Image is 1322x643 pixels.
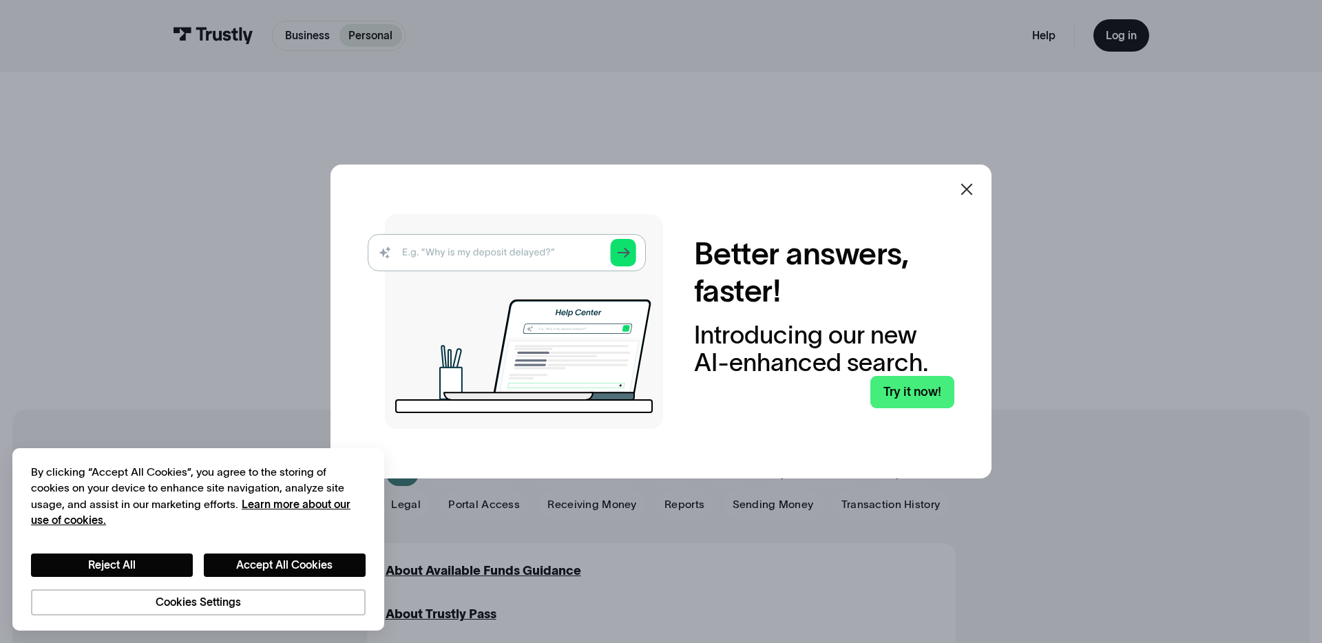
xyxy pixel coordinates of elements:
button: Reject All [31,554,193,577]
div: Privacy [31,464,366,615]
button: Cookies Settings [31,589,366,615]
h2: Better answers, faster! [694,235,954,309]
div: Introducing our new AI-enhanced search. [694,321,954,376]
a: Try it now! [870,376,954,408]
button: Accept All Cookies [204,554,366,577]
div: By clicking “Accept All Cookies”, you agree to the storing of cookies on your device to enhance s... [31,464,366,529]
div: Cookie banner [12,448,384,631]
